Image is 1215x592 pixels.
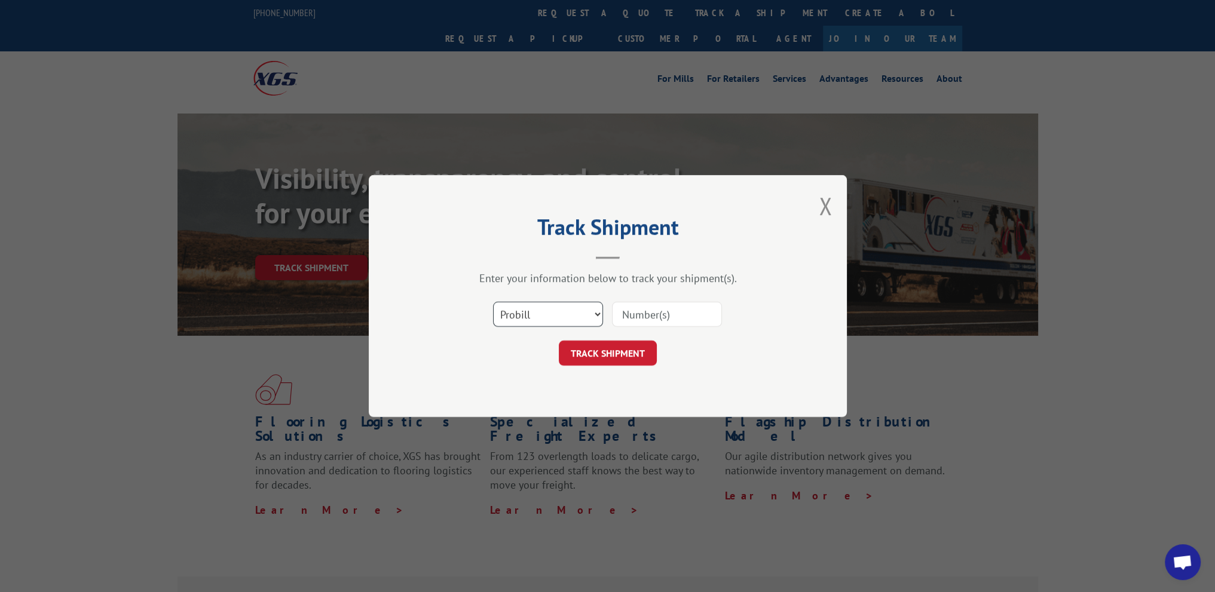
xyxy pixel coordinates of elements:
[819,190,832,222] button: Close modal
[429,271,787,285] div: Enter your information below to track your shipment(s).
[1165,544,1201,580] a: Open chat
[612,302,722,327] input: Number(s)
[429,219,787,241] h2: Track Shipment
[559,341,657,366] button: TRACK SHIPMENT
